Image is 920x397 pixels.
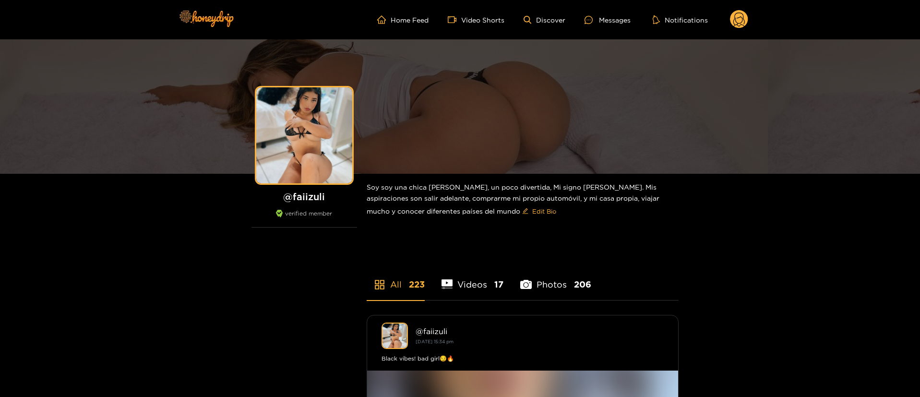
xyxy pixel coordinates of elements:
[251,210,357,228] div: verified member
[494,278,503,290] span: 17
[382,354,664,363] div: Black vibes! bad girl😏🔥
[448,15,461,24] span: video-camera
[448,15,504,24] a: Video Shorts
[377,15,429,24] a: Home Feed
[416,327,664,336] div: @ faiizuli
[382,323,408,349] img: faiizuli
[574,278,591,290] span: 206
[367,174,679,227] div: Soy soy una chica [PERSON_NAME], un poco divertida, Mi signo [PERSON_NAME]. Mis aspiraciones son ...
[416,339,454,344] small: [DATE] 15:34 pm
[409,278,425,290] span: 223
[377,15,391,24] span: home
[520,204,558,219] button: editEdit Bio
[520,257,591,300] li: Photos
[524,16,565,24] a: Discover
[585,14,631,25] div: Messages
[251,191,357,203] h1: @ faiizuli
[522,208,528,215] span: edit
[442,257,504,300] li: Videos
[650,15,711,24] button: Notifications
[367,257,425,300] li: All
[374,279,385,290] span: appstore
[532,206,556,216] span: Edit Bio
